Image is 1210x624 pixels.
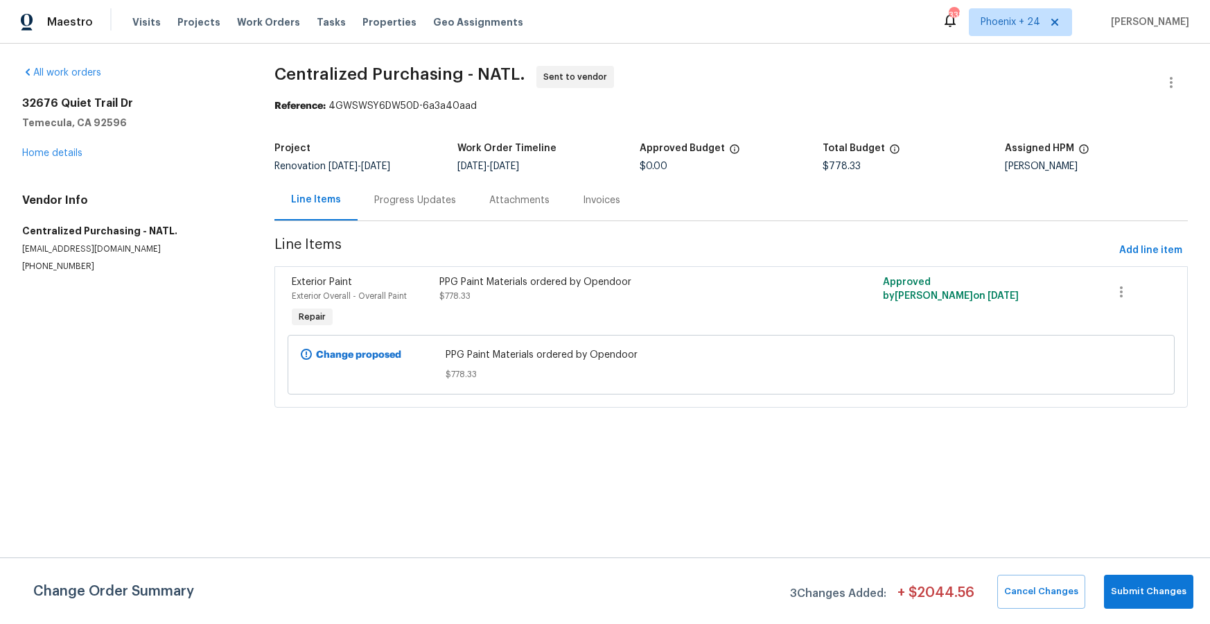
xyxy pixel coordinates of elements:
span: Exterior Overall - Overall Paint [292,292,407,300]
span: Add line item [1119,242,1182,259]
span: Geo Assignments [433,15,523,29]
span: Properties [362,15,417,29]
span: Line Items [274,238,1114,263]
div: PPG Paint Materials ordered by Opendoor [439,275,800,289]
b: Reference: [274,101,326,111]
h2: 32676 Quiet Trail Dr [22,96,241,110]
span: Approved by [PERSON_NAME] on [883,277,1019,301]
span: $778.33 [439,292,471,300]
span: Tasks [317,17,346,27]
a: Home details [22,148,82,158]
span: $778.33 [823,162,861,171]
div: Invoices [583,193,620,207]
span: Renovation [274,162,390,171]
div: Attachments [489,193,550,207]
span: [PERSON_NAME] [1105,15,1189,29]
h5: Approved Budget [640,144,725,153]
span: The hpm assigned to this work order. [1078,144,1089,162]
div: [PERSON_NAME] [1005,162,1188,171]
div: 338 [949,8,958,22]
h5: Temecula, CA 92596 [22,116,241,130]
h5: Centralized Purchasing - NATL. [22,224,241,238]
div: 4GWSWSY6DW50D-6a3a40aad [274,99,1188,113]
span: $778.33 [446,367,1017,381]
span: Maestro [47,15,93,29]
span: Repair [293,310,331,324]
h5: Work Order Timeline [457,144,556,153]
p: [PHONE_NUMBER] [22,261,241,272]
div: Progress Updates [374,193,456,207]
span: Phoenix + 24 [981,15,1040,29]
span: [DATE] [457,162,486,171]
span: Work Orders [237,15,300,29]
span: Sent to vendor [543,70,613,84]
span: Centralized Purchasing - NATL. [274,66,525,83]
p: [EMAIL_ADDRESS][DOMAIN_NAME] [22,243,241,255]
button: Add line item [1114,238,1188,263]
h5: Assigned HPM [1005,144,1074,153]
span: - [328,162,390,171]
b: Change proposed [316,350,401,360]
span: PPG Paint Materials ordered by Opendoor [446,348,1017,362]
span: The total cost of line items that have been proposed by Opendoor. This sum includes line items th... [889,144,900,162]
span: [DATE] [361,162,390,171]
h5: Total Budget [823,144,885,153]
h5: Project [274,144,310,153]
h4: Vendor Info [22,193,241,207]
span: Exterior Paint [292,277,352,287]
a: All work orders [22,68,101,78]
span: [DATE] [490,162,519,171]
span: Visits [132,15,161,29]
div: Line Items [291,193,341,207]
span: $0.00 [640,162,667,171]
span: - [457,162,519,171]
span: [DATE] [328,162,358,171]
span: Projects [177,15,220,29]
span: The total cost of line items that have been approved by both Opendoor and the Trade Partner. This... [729,144,740,162]
span: [DATE] [988,291,1019,301]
